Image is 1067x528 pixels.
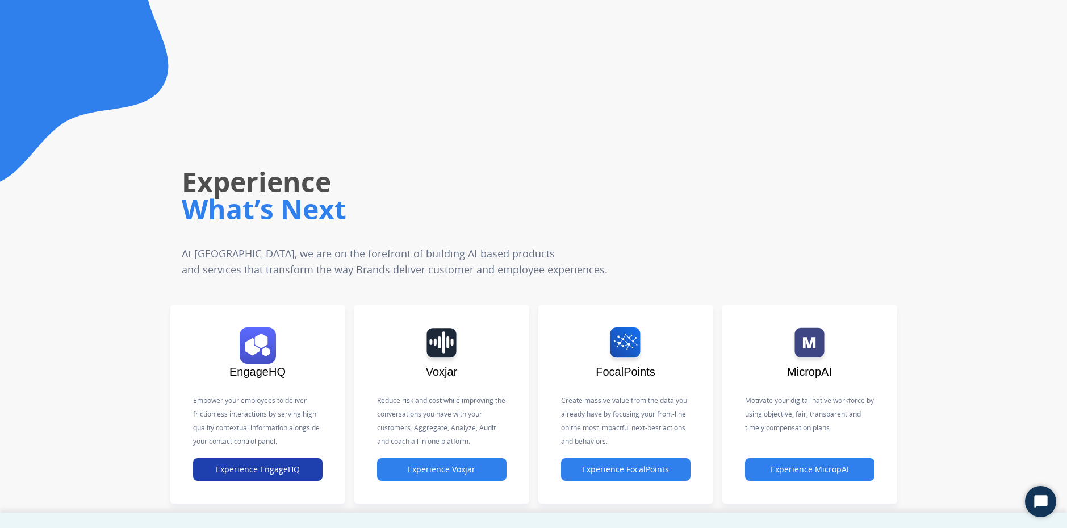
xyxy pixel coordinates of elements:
button: Experience FocalPoints [561,458,691,481]
p: Empower your employees to deliver frictionless interactions by serving high quality contextual in... [193,394,323,448]
span: Voxjar [426,365,458,378]
h1: Experience [182,164,754,200]
span: EngageHQ [229,365,286,378]
button: Experience Voxjar [377,458,507,481]
p: Reduce risk and cost while improving the conversations you have with your customers. Aggregate, A... [377,394,507,448]
p: Motivate your digital-native workforce by using objective, fair, transparent and timely compensat... [745,394,874,435]
img: logo [751,327,869,364]
p: Create massive value from the data you already have by focusing your front-line on the most impac... [561,394,691,448]
h1: What’s Next [182,191,754,227]
img: logo [383,327,501,364]
img: logo [199,327,317,364]
a: Experience Voxjar [377,465,507,475]
img: logo [567,327,685,364]
a: Experience EngageHQ [193,465,323,475]
button: Experience EngageHQ [193,458,323,481]
svg: Open Chat [1033,494,1049,510]
button: Experience MicropAI [745,458,874,481]
button: Start Chat [1025,486,1056,517]
span: MicropAI [787,365,832,378]
p: At [GEOGRAPHIC_DATA], we are on the forefront of building AI-based products and services that tra... [182,246,681,277]
a: Experience FocalPoints [561,465,691,475]
a: Experience MicropAI [745,465,874,475]
span: FocalPoints [596,365,655,378]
